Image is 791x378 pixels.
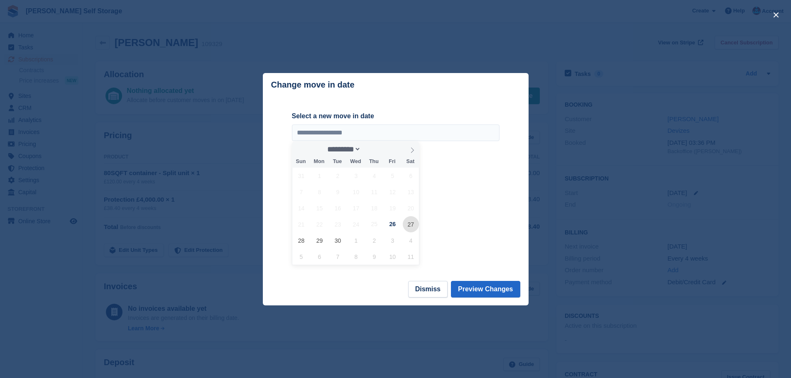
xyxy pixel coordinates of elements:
[348,168,364,184] span: September 3, 2025
[310,159,328,164] span: Mon
[348,216,364,232] span: September 24, 2025
[361,145,387,154] input: Year
[293,168,309,184] span: August 31, 2025
[403,200,419,216] span: September 20, 2025
[401,159,419,164] span: Sat
[366,216,382,232] span: September 25, 2025
[330,168,346,184] span: September 2, 2025
[365,159,383,164] span: Thu
[330,249,346,265] span: October 7, 2025
[366,200,382,216] span: September 18, 2025
[769,8,783,22] button: close
[384,249,401,265] span: October 10, 2025
[403,216,419,232] span: September 27, 2025
[451,281,520,298] button: Preview Changes
[311,216,328,232] span: September 22, 2025
[311,168,328,184] span: September 1, 2025
[293,216,309,232] span: September 21, 2025
[403,168,419,184] span: September 6, 2025
[293,200,309,216] span: September 14, 2025
[366,184,382,200] span: September 11, 2025
[330,200,346,216] span: September 16, 2025
[366,249,382,265] span: October 9, 2025
[292,159,310,164] span: Sun
[384,216,401,232] span: September 26, 2025
[403,184,419,200] span: September 13, 2025
[366,232,382,249] span: October 2, 2025
[293,249,309,265] span: October 5, 2025
[311,184,328,200] span: September 8, 2025
[330,216,346,232] span: September 23, 2025
[293,184,309,200] span: September 7, 2025
[324,145,361,154] select: Month
[403,232,419,249] span: October 4, 2025
[366,168,382,184] span: September 4, 2025
[384,168,401,184] span: September 5, 2025
[271,80,355,90] p: Change move in date
[384,200,401,216] span: September 19, 2025
[311,200,328,216] span: September 15, 2025
[384,232,401,249] span: October 3, 2025
[330,184,346,200] span: September 9, 2025
[348,184,364,200] span: September 10, 2025
[383,159,401,164] span: Fri
[330,232,346,249] span: September 30, 2025
[292,111,500,121] label: Select a new move in date
[348,249,364,265] span: October 8, 2025
[293,232,309,249] span: September 28, 2025
[384,184,401,200] span: September 12, 2025
[311,232,328,249] span: September 29, 2025
[328,159,346,164] span: Tue
[408,281,448,298] button: Dismiss
[348,232,364,249] span: October 1, 2025
[403,249,419,265] span: October 11, 2025
[311,249,328,265] span: October 6, 2025
[346,159,365,164] span: Wed
[348,200,364,216] span: September 17, 2025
